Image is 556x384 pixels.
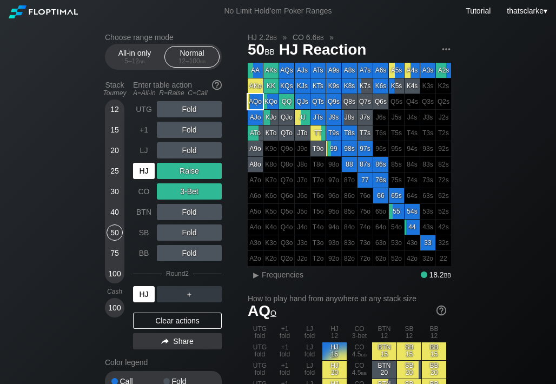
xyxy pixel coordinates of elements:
[279,204,294,219] div: 100% fold in prior round
[279,251,294,266] div: 100% fold in prior round
[342,235,357,250] div: 100% fold in prior round
[397,361,421,379] div: SB 20
[405,251,420,266] div: 100% fold in prior round
[310,220,326,235] div: 100% fold in prior round
[248,204,263,219] div: 100% fold in prior round
[101,76,129,101] div: Stack
[279,63,294,78] div: AQs
[279,94,294,109] div: QQ
[322,361,347,379] div: HJ 20
[358,141,373,156] div: 97s
[263,204,279,219] div: 100% fold in prior round
[389,125,404,141] div: 100% fold in prior round
[248,173,263,188] div: 100% fold in prior round
[342,251,357,266] div: 100% fold in prior round
[310,141,326,156] div: T9o
[133,183,155,200] div: CO
[248,78,263,94] div: AKo
[405,204,420,219] div: 54s
[436,220,451,235] div: 100% fold in prior round
[326,157,341,172] div: 100% fold in prior round
[279,220,294,235] div: 100% fold in prior round
[466,6,491,15] a: Tutorial
[249,268,263,281] div: ▸
[389,251,404,266] div: 100% fold in prior round
[326,125,341,141] div: T9s
[295,110,310,125] div: JJ
[420,141,435,156] div: 100% fold in prior round
[157,163,222,179] div: Raise
[248,342,272,360] div: UTG fold
[248,188,263,203] div: 100% fold in prior round
[263,188,279,203] div: 100% fold in prior round
[389,220,404,235] div: 100% fold in prior round
[133,313,222,329] div: Clear actions
[405,220,420,235] div: 44
[270,306,276,318] span: o
[110,47,160,67] div: All-in only
[420,63,435,78] div: A3s
[248,294,446,303] h2: How to play hand from anywhere at any stack size
[389,188,404,203] div: 65s
[436,141,451,156] div: 100% fold in prior round
[310,110,326,125] div: JTs
[326,188,341,203] div: 100% fold in prior round
[342,141,357,156] div: 98s
[358,110,373,125] div: J7s
[295,94,310,109] div: QJs
[420,220,435,235] div: 100% fold in prior round
[358,220,373,235] div: 100% fold in prior round
[310,173,326,188] div: 100% fold in prior round
[436,251,451,266] div: 100% fold in prior round
[263,94,279,109] div: KQo
[372,342,396,360] div: BTN 15
[112,57,157,65] div: 5 – 12
[133,163,155,179] div: HJ
[420,157,435,172] div: 100% fold in prior round
[342,125,357,141] div: T8s
[133,224,155,241] div: SB
[420,78,435,94] div: 100% fold in prior round
[101,288,129,295] div: Cash
[372,324,396,342] div: BTN 12
[326,235,341,250] div: 100% fold in prior round
[342,220,357,235] div: 100% fold in prior round
[277,42,368,59] span: HJ Reaction
[246,42,276,59] span: 50
[133,122,155,138] div: +1
[248,110,263,125] div: AJo
[373,141,388,156] div: 100% fold in prior round
[373,173,388,188] div: 76s
[295,251,310,266] div: 100% fold in prior round
[263,235,279,250] div: 100% fold in prior round
[436,63,451,78] div: A2s
[107,101,123,117] div: 12
[139,57,145,65] span: bb
[262,270,303,279] span: Frequencies
[295,141,310,156] div: 100% fold in prior round
[157,204,222,220] div: Fold
[436,204,451,219] div: 100% fold in prior round
[248,63,263,78] div: AA
[342,78,357,94] div: K8s
[133,89,222,97] div: A=All-in R=Raise C=Call
[373,63,388,78] div: A6s
[342,110,357,125] div: J8s
[248,141,263,156] div: A9o
[389,63,404,78] div: A5s
[422,342,446,360] div: BB 15
[279,157,294,172] div: 100% fold in prior round
[263,251,279,266] div: 100% fold in prior round
[405,125,420,141] div: 100% fold in prior round
[157,142,222,158] div: Fold
[107,300,123,316] div: 100
[248,251,263,266] div: 100% fold in prior round
[421,270,451,279] div: 18.2
[248,361,272,379] div: UTG fold
[361,350,367,358] span: bb
[297,342,322,360] div: LJ fold
[107,183,123,200] div: 30
[273,361,297,379] div: +1 fold
[263,125,279,141] div: KTo
[310,204,326,219] div: 100% fold in prior round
